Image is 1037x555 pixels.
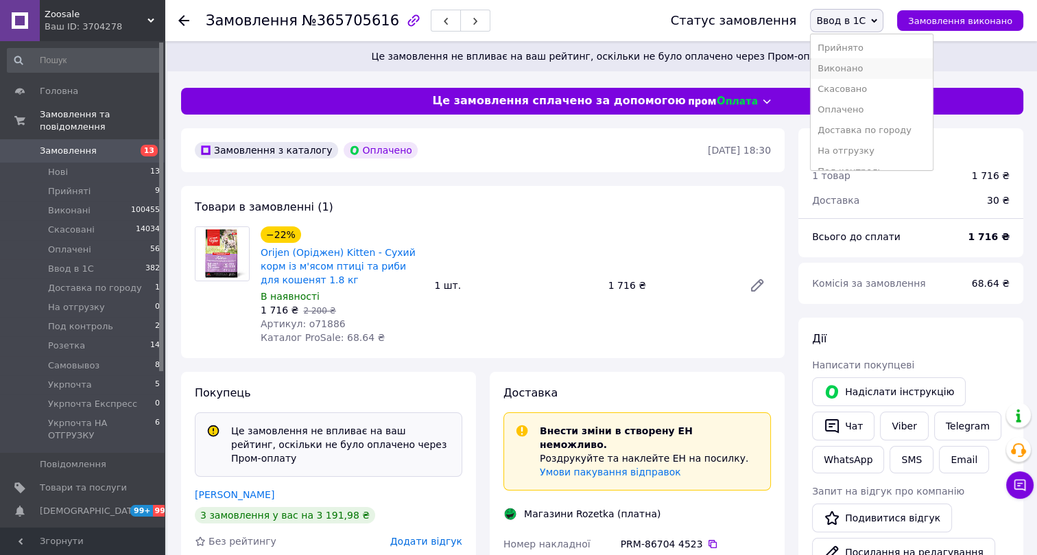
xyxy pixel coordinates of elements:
[939,446,989,473] button: Email
[302,12,399,29] span: №365705616
[812,486,964,497] span: Запит на відгук про компанію
[934,412,1001,440] a: Telegram
[48,204,91,217] span: Виконані
[150,166,160,178] span: 13
[261,291,320,302] span: В наявності
[184,49,1021,63] span: Це замовлення не впливає на ваш рейтинг, оскільки не було оплачено через Пром-оплату
[45,8,147,21] span: Zoosale
[890,446,933,473] button: SMS
[155,417,160,442] span: 6
[141,145,158,156] span: 13
[226,424,456,465] div: Це замовлення не впливає на ваш рейтинг, оскільки не було оплачено через Пром-оплату
[153,505,176,517] span: 99+
[812,195,859,206] span: Доставка
[145,263,160,275] span: 382
[816,15,866,26] span: Ввод в 1С
[390,536,462,547] span: Додати відгук
[195,142,338,158] div: Замовлення з каталогу
[621,537,771,551] div: PRM-86704 4523
[48,244,91,256] span: Оплачені
[812,412,874,440] button: Чат
[131,204,160,217] span: 100455
[972,278,1010,289] span: 68.64 ₴
[7,48,161,73] input: Пошук
[208,536,276,547] span: Без рейтингу
[812,170,850,181] span: 1 товар
[811,120,933,141] li: Доставка по городу
[503,539,591,550] span: Номер накладної
[540,451,759,465] p: Роздрукуйте та наклейте ЕН на посилку.
[155,301,160,314] span: 0
[48,185,91,198] span: Прийняті
[48,166,68,178] span: Нові
[155,185,160,198] span: 9
[261,226,301,243] div: −22%
[811,79,933,99] li: Скасовано
[261,305,298,316] span: 1 716 ₴
[811,58,933,79] li: Виконано
[708,145,771,156] time: [DATE] 18:30
[195,489,274,500] a: [PERSON_NAME]
[897,10,1023,31] button: Замовлення виконано
[206,12,298,29] span: Замовлення
[540,467,681,477] a: Умови пакування відправок
[979,185,1018,215] div: 30 ₴
[812,278,926,289] span: Комісія за замовлення
[155,282,160,294] span: 1
[48,320,113,333] span: Под контроль
[195,507,375,523] div: 3 замовлення у вас на 3 191,98 ₴
[812,377,966,406] button: Надіслати інструкцію
[155,398,160,410] span: 0
[811,161,933,182] li: Под контроль
[521,507,664,521] div: Магазини Rozetka (платна)
[603,276,738,295] div: 1 716 ₴
[45,21,165,33] div: Ваш ID: 3704278
[812,359,914,370] span: Написати покупцеві
[344,142,418,158] div: Оплачено
[195,386,251,399] span: Покупець
[48,359,99,372] span: Самовывоз
[40,108,165,133] span: Замовлення та повідомлення
[155,379,160,391] span: 5
[812,332,826,345] span: Дії
[40,482,127,494] span: Товари та послуги
[178,14,189,27] div: Повернутися назад
[261,332,385,343] span: Каталог ProSale: 68.64 ₴
[136,224,160,236] span: 14034
[429,276,602,295] div: 1 шт.
[972,169,1010,182] div: 1 716 ₴
[812,231,901,242] span: Всього до сплати
[48,340,85,352] span: Розетка
[130,505,153,517] span: 99+
[811,99,933,120] li: Оплачено
[968,231,1010,242] b: 1 716 ₴
[811,141,933,161] li: На отгрузку
[908,16,1012,26] span: Замовлення виконано
[811,38,933,58] li: Прийнято
[671,14,797,27] div: Статус замовлення
[40,458,106,471] span: Повідомлення
[812,504,952,532] a: Подивитися відгук
[812,446,884,473] a: WhatsApp
[150,244,160,256] span: 56
[1006,471,1034,499] button: Чат з покупцем
[261,247,416,285] a: Orijen (Оріджен) Kitten - Сухий корм із м'ясом птиці та риби для кошенят 1.8 кг
[432,93,685,109] span: Це замовлення сплачено за допомогою
[48,224,95,236] span: Скасовані
[150,340,160,352] span: 14
[155,320,160,333] span: 2
[503,386,558,399] span: Доставка
[195,200,333,213] span: Товари в замовленні (1)
[40,505,141,517] span: [DEMOGRAPHIC_DATA]
[48,301,105,314] span: На отгрузку
[40,85,78,97] span: Головна
[48,417,155,442] span: Укрпочта НА ОТГРУЗКУ
[261,318,346,329] span: Артикул: o71886
[880,412,928,440] a: Viber
[540,425,693,450] span: Внести зміни в створену ЕН неможливо.
[48,282,142,294] span: Доставка по городу
[48,398,137,410] span: Укрпочта Експресс
[195,227,249,281] img: Orijen (Оріджен) Kitten - Сухий корм із м'ясом птиці та риби для кошенят 1.8 кг
[303,306,335,316] span: 2 200 ₴
[40,145,97,157] span: Замовлення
